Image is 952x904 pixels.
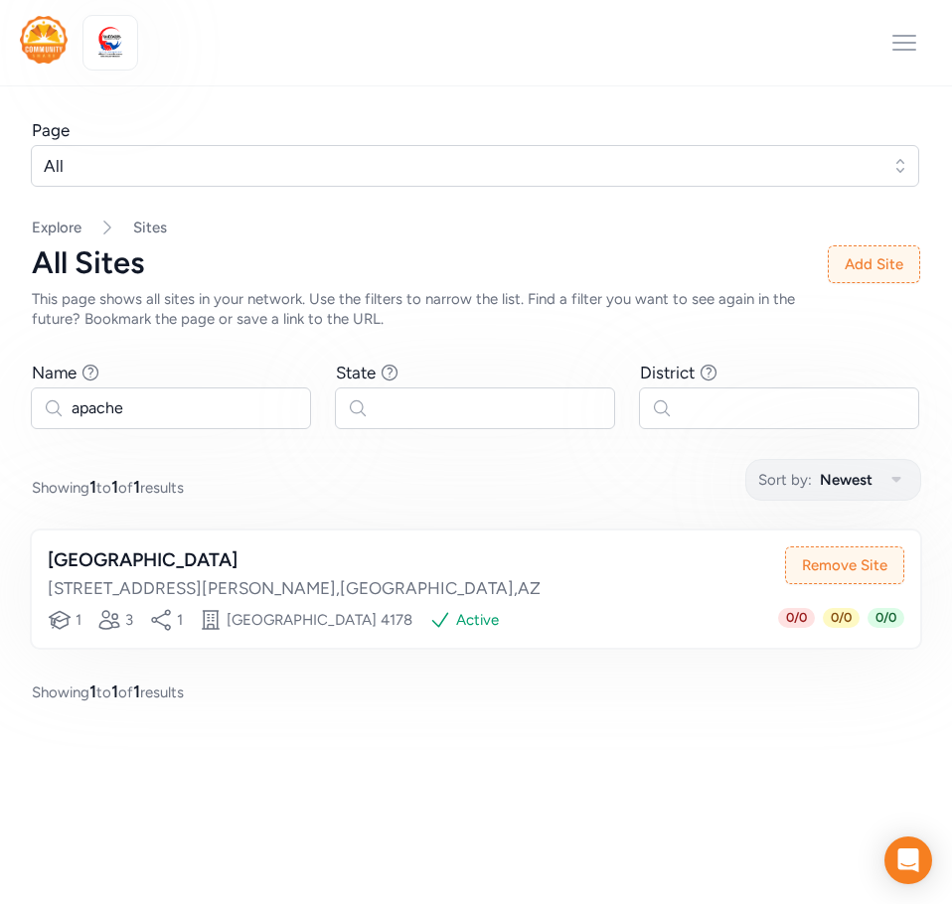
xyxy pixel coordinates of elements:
[32,475,184,499] span: Showing to of results
[227,610,412,630] div: [GEOGRAPHIC_DATA] 4178
[76,610,81,630] div: 1
[785,546,904,584] button: Remove Site
[133,681,140,701] span: 1
[640,361,695,384] div: District
[133,218,167,237] a: Sites
[456,610,499,630] div: Active
[828,245,920,283] button: Add Site
[32,679,184,703] span: Showing to of results
[32,289,828,329] div: This page shows all sites in your network. Use the filters to narrow the list. Find a filter you ...
[133,477,140,497] span: 1
[89,477,96,497] span: 1
[44,154,878,178] span: All
[20,16,68,64] img: logo
[32,219,81,236] a: Explore
[31,145,919,187] button: All
[111,477,118,497] span: 1
[32,218,920,237] nav: Breadcrumb
[125,610,133,630] div: 3
[823,608,860,628] span: 0 / 0
[778,608,815,628] span: 0 / 0
[820,468,873,492] span: Newest
[32,118,70,142] div: Page
[177,610,183,630] div: 1
[32,361,77,384] div: Name
[884,836,932,884] div: Open Intercom Messenger
[111,681,118,701] span: 1
[88,21,132,65] img: logo
[868,608,904,628] span: 0 / 0
[336,361,376,384] div: State
[758,468,812,492] span: Sort by:
[745,459,921,501] button: Sort by:Newest
[48,576,541,600] div: [STREET_ADDRESS][PERSON_NAME] , [GEOGRAPHIC_DATA] , AZ
[48,546,541,574] div: [GEOGRAPHIC_DATA]
[89,681,96,701] span: 1
[32,245,828,281] div: All Sites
